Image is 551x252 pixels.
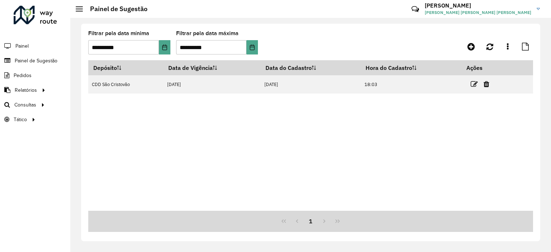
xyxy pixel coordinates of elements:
[176,29,239,38] label: Filtrar pela data máxima
[425,9,531,16] span: [PERSON_NAME] [PERSON_NAME] [PERSON_NAME]
[471,79,478,89] a: Editar
[260,60,361,75] th: Data do Cadastro
[88,29,149,38] label: Filtrar pela data mínima
[260,75,361,94] td: [DATE]
[159,40,170,54] button: Choose Date
[14,72,32,79] span: Pedidos
[14,116,27,123] span: Tático
[246,40,258,54] button: Choose Date
[304,214,317,228] button: 1
[164,60,261,75] th: Data de Vigência
[15,57,57,65] span: Painel de Sugestão
[15,86,37,94] span: Relatórios
[164,75,261,94] td: [DATE]
[83,5,147,13] h2: Painel de Sugestão
[408,1,423,17] a: Contato Rápido
[484,79,489,89] a: Excluir
[361,75,462,94] td: 18:03
[15,42,29,50] span: Painel
[425,2,531,9] h3: [PERSON_NAME]
[88,60,164,75] th: Depósito
[88,75,164,94] td: CDD São Cristovão
[14,101,36,109] span: Consultas
[461,60,504,75] th: Ações
[361,60,462,75] th: Hora do Cadastro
